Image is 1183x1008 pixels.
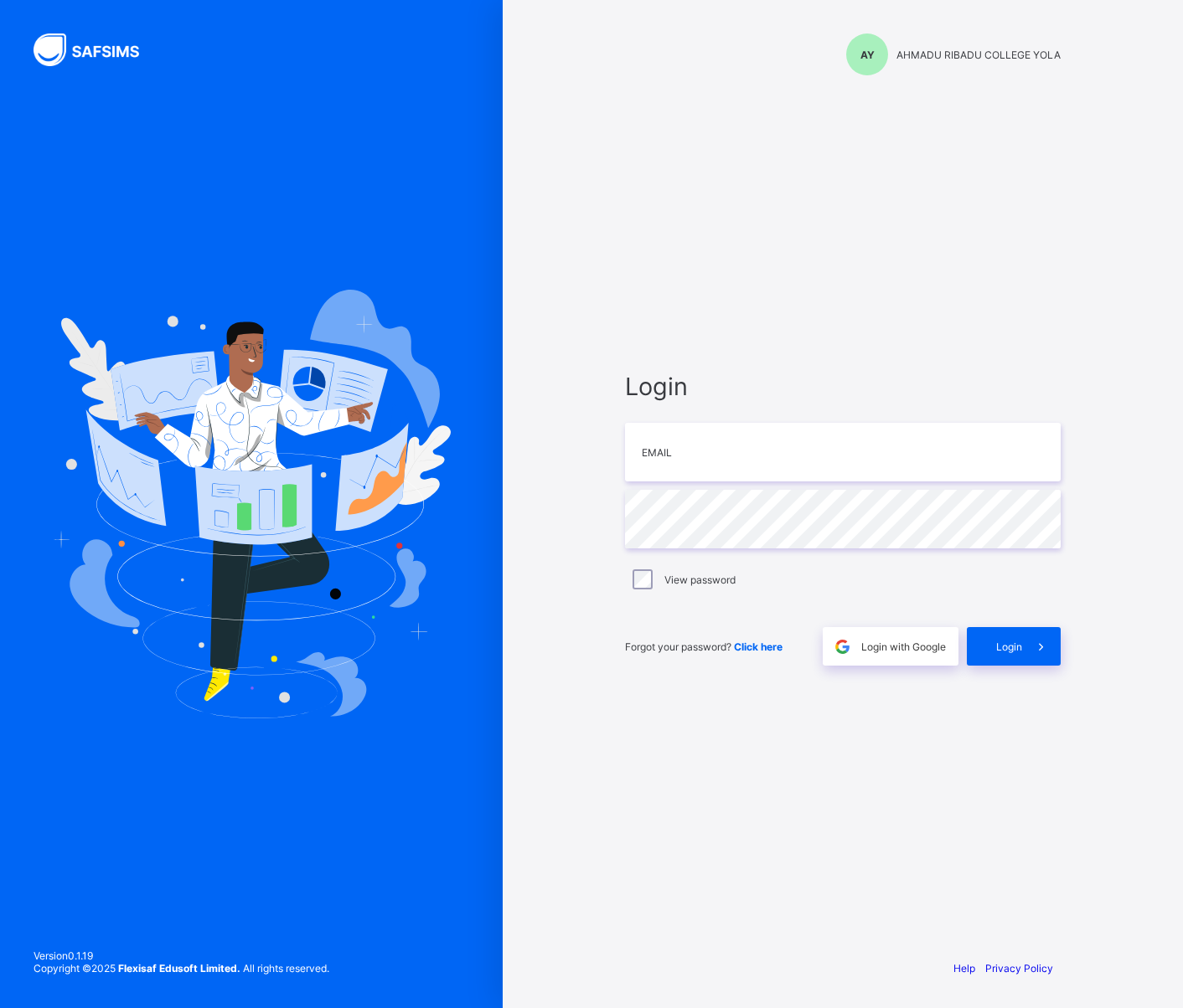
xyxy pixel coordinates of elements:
[953,962,975,975] a: Help
[625,372,1061,401] span: Login
[118,962,240,975] strong: Flexisaf Edusoft Limited.
[996,640,1022,653] span: Login
[34,949,329,962] span: Version 0.1.19
[985,962,1053,975] a: Privacy Policy
[34,33,159,66] img: SAFSIMS Logo
[833,637,852,656] img: google.396cfc9801f0270233282035f929180a.svg
[664,573,736,586] label: View password
[625,640,783,653] span: Forgot your password?
[34,962,329,975] span: Copyright © 2025 All rights reserved.
[896,49,1061,61] span: AHMADU RIBADU COLLEGE YOLA
[734,640,783,653] a: Click here
[861,640,946,653] span: Login with Google
[860,49,875,61] span: AY
[52,290,451,718] img: Hero Image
